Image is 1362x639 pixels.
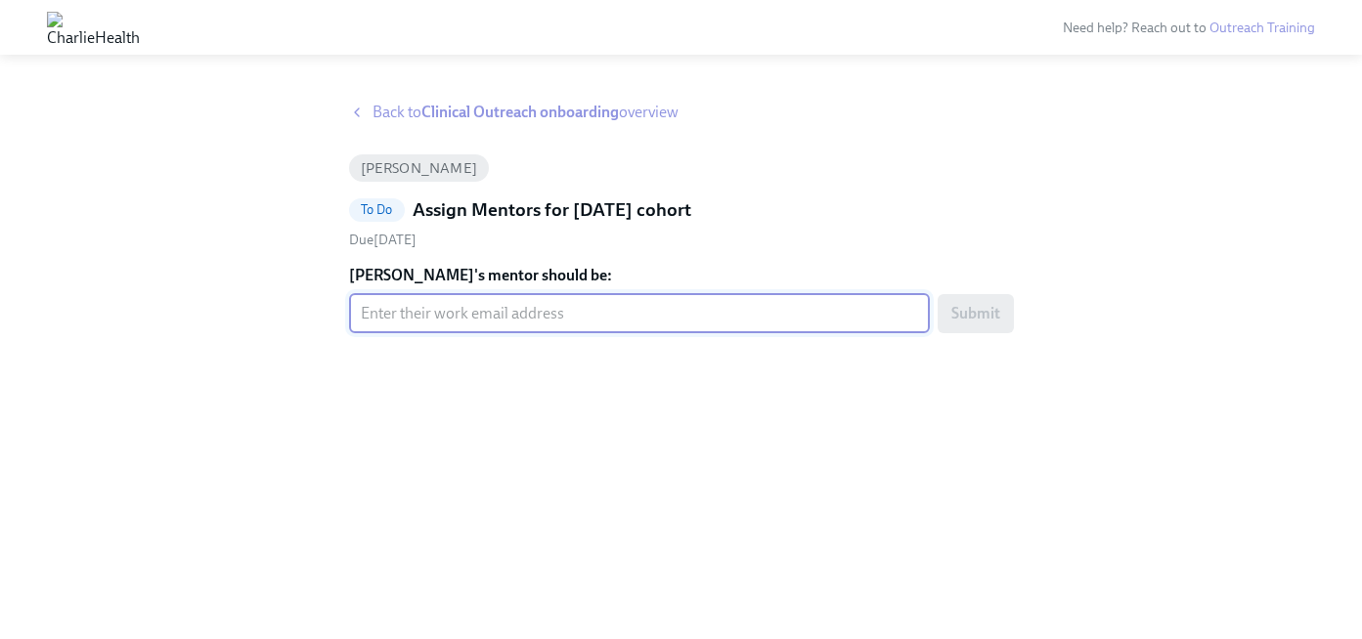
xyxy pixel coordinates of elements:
span: [PERSON_NAME] [349,161,490,176]
a: Outreach Training [1209,20,1315,36]
span: To Do [349,202,405,217]
img: CharlieHealth [47,12,140,43]
input: Enter their work email address [349,294,930,333]
span: Saturday, September 6th 2025, 9:00 am [349,232,417,248]
strong: Clinical Outreach onboarding [421,103,619,121]
label: [PERSON_NAME]'s mentor should be: [349,265,1014,286]
span: Need help? Reach out to [1063,20,1315,36]
h5: Assign Mentors for [DATE] cohort [413,197,691,223]
span: Back to overview [373,102,679,123]
a: Back toClinical Outreach onboardingoverview [349,102,1014,123]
